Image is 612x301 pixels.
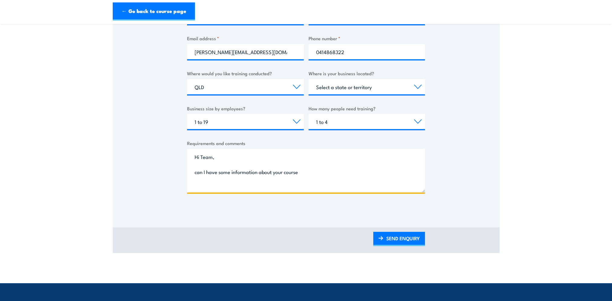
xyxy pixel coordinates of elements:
label: Email address [187,35,304,42]
label: How many people need training? [309,105,425,112]
label: Business size by employees? [187,105,304,112]
a: SEND ENQUIRY [373,232,425,246]
label: Where would you like training conducted? [187,70,304,77]
label: Where is your business located? [309,70,425,77]
label: Phone number [309,35,425,42]
label: Requirements and comments [187,140,425,147]
a: ← Go back to course page [113,2,195,21]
